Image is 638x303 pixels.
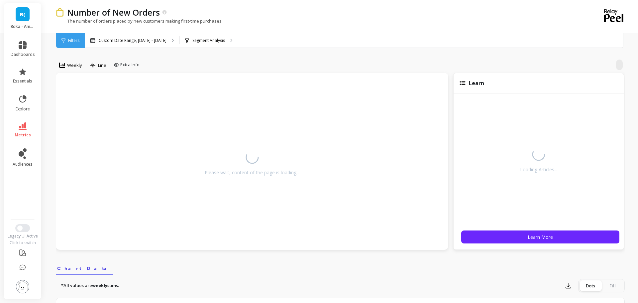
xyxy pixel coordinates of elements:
p: Custom Date Range, [DATE] - [DATE] [99,38,166,43]
span: Learn More [528,234,553,240]
div: Legacy UI Active [4,233,42,239]
span: explore [16,106,30,112]
span: Line [98,62,106,69]
span: Chart Data [57,265,112,272]
img: profile picture [16,280,29,293]
nav: Tabs [56,260,625,275]
p: Boka - Amazon (Essor) [11,24,35,29]
p: *All values are sums. [61,282,119,289]
img: header icon [56,8,64,16]
div: Please wait, content of the page is loading... [205,169,299,176]
p: Number of New Orders [67,7,160,18]
div: Fill [601,280,623,291]
div: Loading Articles... [520,166,557,173]
button: Learn More [461,230,619,243]
div: Dots [580,280,601,291]
span: B( [20,11,25,18]
span: metrics [15,132,31,138]
span: dashboards [11,52,35,57]
span: Filters [68,38,79,43]
div: Click to switch [4,240,42,245]
button: Switch to New UI [15,224,30,232]
span: Extra Info [120,62,140,68]
span: Weekly [67,62,82,69]
span: essentials [13,78,32,84]
span: audiences [13,162,33,167]
p: The number of orders placed by new customers making first-time purchases. [56,18,223,24]
p: Segment Analysis [192,38,225,43]
span: Learn [469,79,484,87]
strong: weekly [92,282,107,288]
